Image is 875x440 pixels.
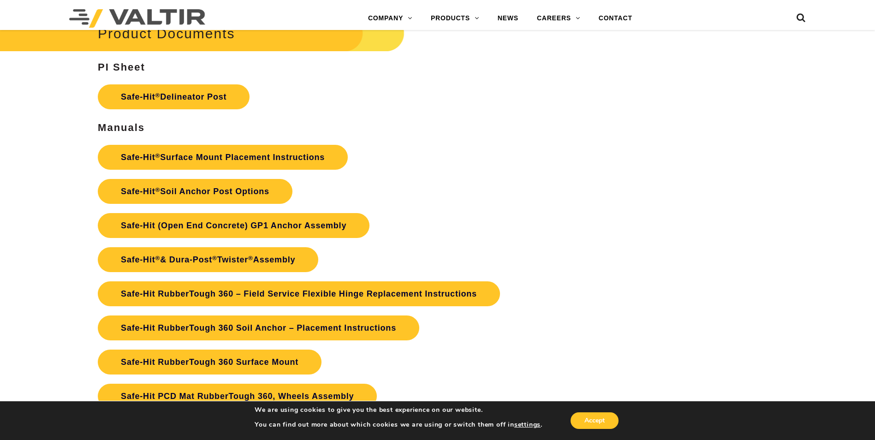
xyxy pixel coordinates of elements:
sup: ® [155,92,161,99]
strong: PI Sheet [98,61,145,73]
sup: ® [248,255,253,262]
img: Valtir [69,9,205,28]
sup: ® [155,152,161,159]
a: Safe-Hit RubberTough 360 Soil Anchor – Placement Instructions [98,315,419,340]
a: CAREERS [528,9,589,28]
a: PRODUCTS [422,9,488,28]
sup: ® [155,186,161,193]
a: Safe-Hit®& Dura-Post®Twister®Assembly [98,247,318,272]
a: CONTACT [589,9,642,28]
a: Safe-Hit®Surface Mount Placement Instructions [98,145,348,170]
p: We are using cookies to give you the best experience on our website. [255,406,542,414]
sup: ® [155,255,161,262]
a: Safe-Hit RubberTough 360 – Field Service Flexible Hinge Replacement Instructions [98,281,500,306]
strong: Manuals [98,122,145,133]
a: Safe-Hit (Open End Concrete) GP1 Anchor Assembly [98,213,369,238]
a: Safe-Hit RubberTough 360 Surface Mount [98,350,321,375]
p: You can find out more about which cookies we are using or switch them off in . [255,421,542,429]
button: settings [514,421,541,429]
a: Safe-Hit PCD Mat RubberTough 360, Wheels Assembly [98,384,377,409]
sup: ® [212,255,217,262]
a: Safe-Hit®Delineator Post [98,84,250,109]
a: Safe-Hit®Soil Anchor Post Options [98,179,292,204]
button: Accept [571,412,619,429]
a: COMPANY [359,9,422,28]
a: NEWS [488,9,528,28]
